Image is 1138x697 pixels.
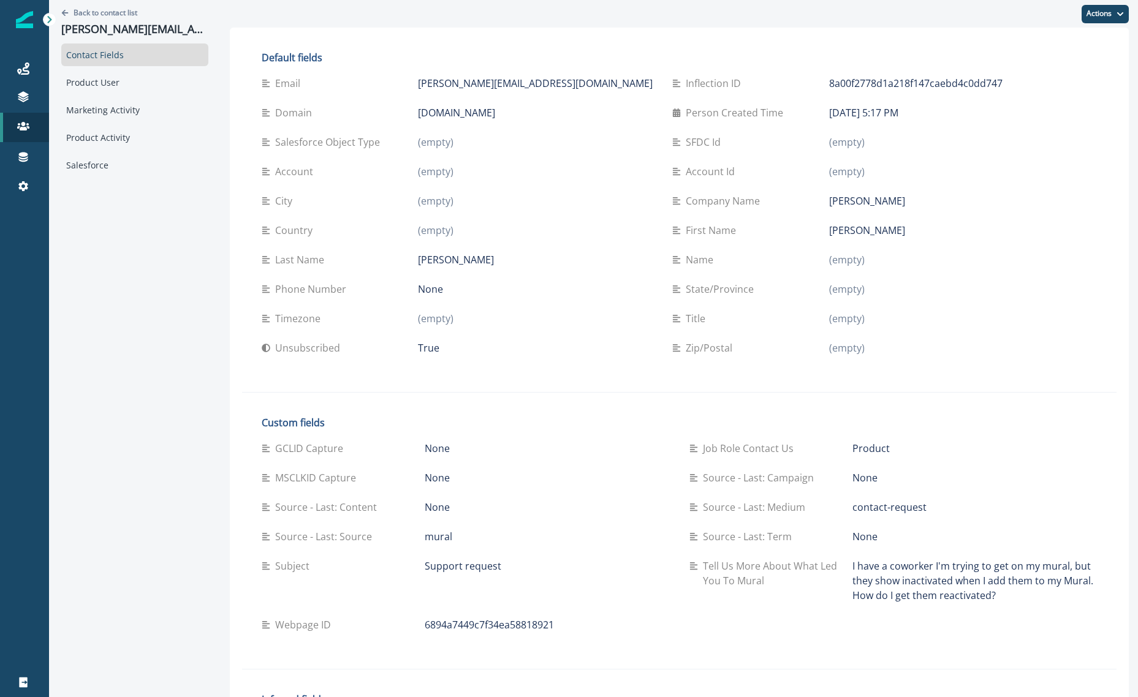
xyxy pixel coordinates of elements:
[418,282,443,296] p: None
[686,282,759,296] p: State/Province
[61,23,208,36] p: [PERSON_NAME][EMAIL_ADDRESS][DOMAIN_NAME]
[425,617,554,632] p: 6894a7449c7f34ea58818921
[829,282,865,296] p: (empty)
[275,341,345,355] p: Unsubscribed
[686,194,765,208] p: Company Name
[829,341,865,355] p: (empty)
[686,164,740,179] p: Account Id
[686,341,737,355] p: Zip/Postal
[829,194,905,208] p: [PERSON_NAME]
[425,470,450,485] p: None
[275,617,336,632] p: Webpage ID
[61,99,208,121] div: Marketing Activity
[829,76,1003,91] p: 8a00f2778d1a218f147caebd4c0dd747
[275,135,385,149] p: Salesforce Object Type
[703,470,819,485] p: Source - Last: Campaign
[1082,5,1129,23] button: Actions
[829,164,865,179] p: (empty)
[61,71,208,94] div: Product User
[703,559,852,588] p: Tell us more about what led you to Mural
[275,441,348,456] p: GCLID Capture
[275,529,377,544] p: Source - Last: Source
[275,311,325,326] p: Timezone
[686,252,718,267] p: Name
[418,311,453,326] p: (empty)
[275,105,317,120] p: Domain
[686,311,710,326] p: Title
[425,441,450,456] p: None
[275,470,361,485] p: MSCLKID Capture
[703,529,797,544] p: Source - Last: Term
[686,135,726,149] p: SFDC Id
[686,76,746,91] p: Inflection ID
[262,417,1097,429] h2: Custom fields
[829,135,865,149] p: (empty)
[275,282,351,296] p: Phone Number
[425,500,450,514] p: None
[852,559,1097,603] p: I have a coworker I'm trying to get on my mural, but they show inactivated when I add them to my ...
[852,441,890,456] p: Product
[275,164,318,179] p: Account
[275,500,382,514] p: Source - Last: Content
[829,311,865,326] p: (empty)
[703,441,798,456] p: Job Role Contact Us
[418,194,453,208] p: (empty)
[61,43,208,66] div: Contact Fields
[425,559,501,573] p: Support request
[418,252,494,267] p: [PERSON_NAME]
[418,76,653,91] p: [PERSON_NAME][EMAIL_ADDRESS][DOMAIN_NAME]
[852,500,927,514] p: contact-request
[61,7,137,18] button: Go back
[418,135,453,149] p: (empty)
[829,105,898,120] p: [DATE] 5:17 PM
[852,470,878,485] p: None
[418,164,453,179] p: (empty)
[686,105,788,120] p: Person Created Time
[829,223,905,238] p: [PERSON_NAME]
[418,105,495,120] p: [DOMAIN_NAME]
[262,52,1064,64] h2: Default fields
[686,223,741,238] p: First Name
[703,500,810,514] p: Source - Last: Medium
[275,223,317,238] p: Country
[829,252,865,267] p: (empty)
[425,529,452,544] p: mural
[275,252,329,267] p: Last Name
[275,194,297,208] p: City
[852,529,878,544] p: None
[61,126,208,149] div: Product Activity
[275,76,305,91] p: Email
[16,11,33,28] img: Inflection
[275,559,314,573] p: Subject
[61,154,208,176] div: Salesforce
[418,341,439,355] p: True
[74,7,137,18] p: Back to contact list
[418,223,453,238] p: (empty)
